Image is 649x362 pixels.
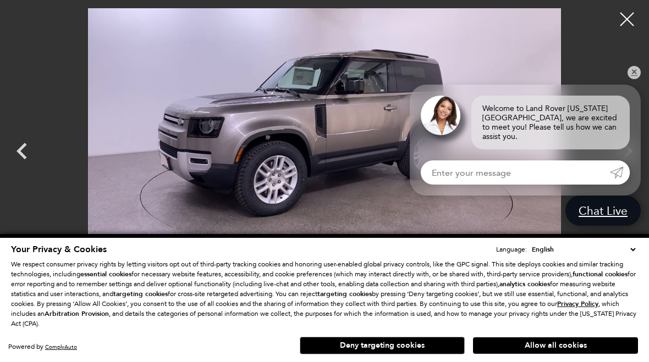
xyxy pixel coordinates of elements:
strong: targeting cookies [113,289,168,298]
button: Allow all cookies [473,337,638,354]
a: Submit [610,160,630,185]
div: Powered by [8,343,77,350]
strong: targeting cookies [317,289,372,298]
p: We respect consumer privacy rights by letting visitors opt out of third-party tracking cookies an... [11,259,638,328]
div: Language: [496,246,527,253]
img: New 2025 Silicon Silver LAND ROVER S image 4 [55,8,594,274]
strong: essential cookies [80,270,131,279]
button: Deny targeting cookies [300,337,465,354]
div: Previous [5,129,38,179]
span: Your Privacy & Cookies [11,243,107,255]
span: Chat Live [573,203,633,218]
a: Chat Live [565,196,641,226]
strong: functional cookies [573,270,628,279]
div: Welcome to Land Rover [US_STATE][GEOGRAPHIC_DATA], we are excited to meet you! Please tell us how... [471,96,630,149]
select: Language Select [529,244,638,255]
strong: Arbitration Provision [45,309,109,318]
a: ComplyAuto [45,343,77,350]
img: Agent profile photo [421,96,460,135]
input: Enter your message [421,160,610,185]
a: Privacy Policy [557,300,598,308]
strong: analytics cookies [499,280,550,288]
